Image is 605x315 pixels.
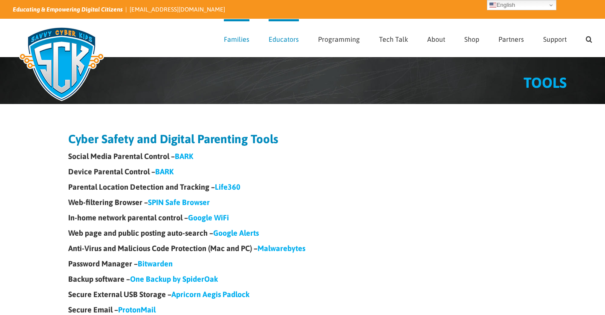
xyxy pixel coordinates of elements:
[258,244,305,253] a: Malwarebytes
[543,36,567,43] span: Support
[68,214,537,222] h4: In-home network parental control –
[171,290,249,299] a: Apricorn Aegis Padlock
[130,6,225,13] a: [EMAIL_ADDRESS][DOMAIN_NAME]
[13,21,110,107] img: Savvy Cyber Kids Logo
[138,259,173,268] a: Bitwarden
[224,19,592,57] nav: Main Menu
[175,152,193,161] a: BARK
[148,198,210,207] a: SPIN Safe Browser
[68,168,537,176] h4: Device Parental Control –
[524,74,567,91] span: TOOLS
[498,36,524,43] span: Partners
[215,182,240,191] a: Life360
[155,167,174,176] a: BARK
[68,275,537,283] h4: Backup software –
[464,36,479,43] span: Shop
[427,36,445,43] span: About
[269,36,299,43] span: Educators
[224,36,249,43] span: Families
[498,19,524,57] a: Partners
[586,19,592,57] a: Search
[269,19,299,57] a: Educators
[543,19,567,57] a: Support
[68,291,537,298] h4: Secure External USB Storage –
[188,213,229,222] a: Google WiFi
[68,245,537,252] h4: Anti-Virus and Malicious Code Protection (Mac and PC) –
[118,305,156,314] a: ProtonMail
[68,183,537,191] h4: Parental Location Detection and Tracking –
[68,153,537,160] h4: Social Media Parental Control –
[464,19,479,57] a: Shop
[68,229,537,237] h4: Web page and public posting auto-search –
[318,36,360,43] span: Programming
[213,228,259,237] a: Google Alerts
[68,133,537,145] h2: Cyber Safety and Digital Parenting Tools
[379,36,408,43] span: Tech Talk
[130,275,218,283] a: One Backup by SpiderOak
[427,19,445,57] a: About
[379,19,408,57] a: Tech Talk
[68,260,537,268] h4: Password Manager –
[68,306,537,314] h4: Secure Email –
[13,6,123,13] i: Educating & Empowering Digital Citizens
[489,2,496,9] img: en
[224,19,249,57] a: Families
[68,199,537,206] h4: Web-filtering Browser –
[318,19,360,57] a: Programming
